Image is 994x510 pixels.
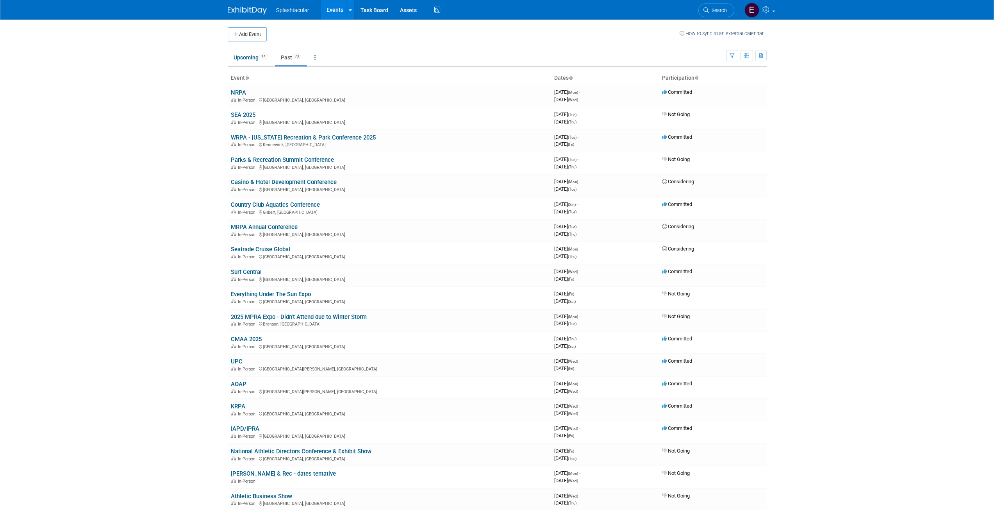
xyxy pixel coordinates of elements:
a: Parks & Recreation Summit Conference [231,156,334,163]
span: (Thu) [568,337,576,341]
span: - [575,448,576,454]
span: [DATE] [554,433,574,438]
span: (Wed) [568,404,578,408]
span: Committed [662,425,692,431]
img: In-Person Event [231,367,236,370]
a: CMAA 2025 [231,336,262,343]
span: (Wed) [568,98,578,102]
span: [DATE] [554,478,578,483]
div: [GEOGRAPHIC_DATA], [GEOGRAPHIC_DATA] [231,433,548,439]
span: [DATE] [554,493,580,499]
span: - [578,224,579,229]
span: 17 [259,54,268,59]
span: - [579,358,580,364]
div: [GEOGRAPHIC_DATA], [GEOGRAPHIC_DATA] [231,97,548,103]
img: In-Person Event [231,434,236,438]
a: How to sync to an external calendar... [680,30,767,36]
span: [DATE] [554,343,576,349]
span: In-Person [238,412,258,417]
span: [DATE] [554,381,580,387]
span: (Fri) [568,142,574,147]
span: In-Person [238,344,258,349]
span: In-Person [238,299,258,304]
span: In-Person [238,434,258,439]
span: Committed [662,381,692,387]
a: WRPA - [US_STATE] Recreation & Park Conference 2025 [231,134,376,141]
div: [GEOGRAPHIC_DATA], [GEOGRAPHIC_DATA] [231,119,548,125]
span: (Sat) [568,202,576,207]
span: (Tue) [568,113,576,117]
span: (Sat) [568,344,576,349]
a: Everything Under The Sun Expo [231,291,311,298]
img: In-Person Event [231,232,236,236]
span: In-Person [238,98,258,103]
span: - [578,111,579,117]
span: In-Person [238,254,258,259]
span: [DATE] [554,455,576,461]
a: MRPA Annual Conference [231,224,298,231]
span: - [578,134,579,140]
img: In-Person Event [231,344,236,348]
a: UPC [231,358,243,365]
span: (Tue) [568,456,576,461]
a: Past73 [275,50,307,65]
span: (Thu) [568,165,576,169]
span: In-Person [238,277,258,282]
div: [GEOGRAPHIC_DATA], [GEOGRAPHIC_DATA] [231,455,548,462]
span: - [579,470,580,476]
span: (Tue) [568,135,576,140]
div: Kennewick, [GEOGRAPHIC_DATA] [231,141,548,147]
span: - [578,156,579,162]
div: [GEOGRAPHIC_DATA], [GEOGRAPHIC_DATA] [231,164,548,170]
img: In-Person Event [231,98,236,102]
span: In-Person [238,456,258,462]
div: [GEOGRAPHIC_DATA], [GEOGRAPHIC_DATA] [231,276,548,282]
span: (Fri) [568,434,574,438]
span: - [577,201,578,207]
span: In-Person [238,389,258,394]
div: [GEOGRAPHIC_DATA], [GEOGRAPHIC_DATA] [231,231,548,237]
span: (Fri) [568,277,574,281]
span: [DATE] [554,448,576,454]
span: [DATE] [554,89,580,95]
a: AOAP [231,381,246,388]
span: (Mon) [568,315,578,319]
img: In-Person Event [231,187,236,191]
span: [DATE] [554,253,576,259]
span: [DATE] [554,246,580,252]
span: - [579,268,580,274]
a: 2025 MPRA Expo - Didn't Attend due to Winter Storm [231,313,367,320]
div: [GEOGRAPHIC_DATA], [GEOGRAPHIC_DATA] [231,298,548,304]
span: - [579,381,580,387]
span: (Mon) [568,90,578,95]
span: Committed [662,268,692,274]
span: [DATE] [554,111,579,117]
img: In-Person Event [231,322,236,326]
span: (Thu) [568,120,576,124]
div: [GEOGRAPHIC_DATA][PERSON_NAME], [GEOGRAPHIC_DATA] [231,365,548,372]
a: Upcoming17 [228,50,273,65]
span: In-Person [238,232,258,237]
span: Not Going [662,448,690,454]
span: (Sat) [568,299,576,304]
a: [PERSON_NAME] & Rec - dates tentative [231,470,336,477]
a: Sort by Event Name [245,75,249,81]
span: - [579,89,580,95]
img: In-Person Event [231,277,236,281]
span: (Tue) [568,157,576,162]
span: - [579,246,580,252]
span: Not Going [662,156,690,162]
div: [GEOGRAPHIC_DATA], [GEOGRAPHIC_DATA] [231,253,548,259]
span: (Thu) [568,501,576,505]
span: [DATE] [554,358,580,364]
span: (Fri) [568,367,574,371]
img: In-Person Event [231,254,236,258]
span: [DATE] [554,500,576,506]
a: IAPD/IPRA [231,425,259,432]
span: (Tue) [568,187,576,191]
span: [DATE] [554,298,576,304]
span: [DATE] [554,388,578,394]
a: SEA 2025 [231,111,255,118]
img: In-Person Event [231,456,236,460]
span: Committed [662,336,692,342]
